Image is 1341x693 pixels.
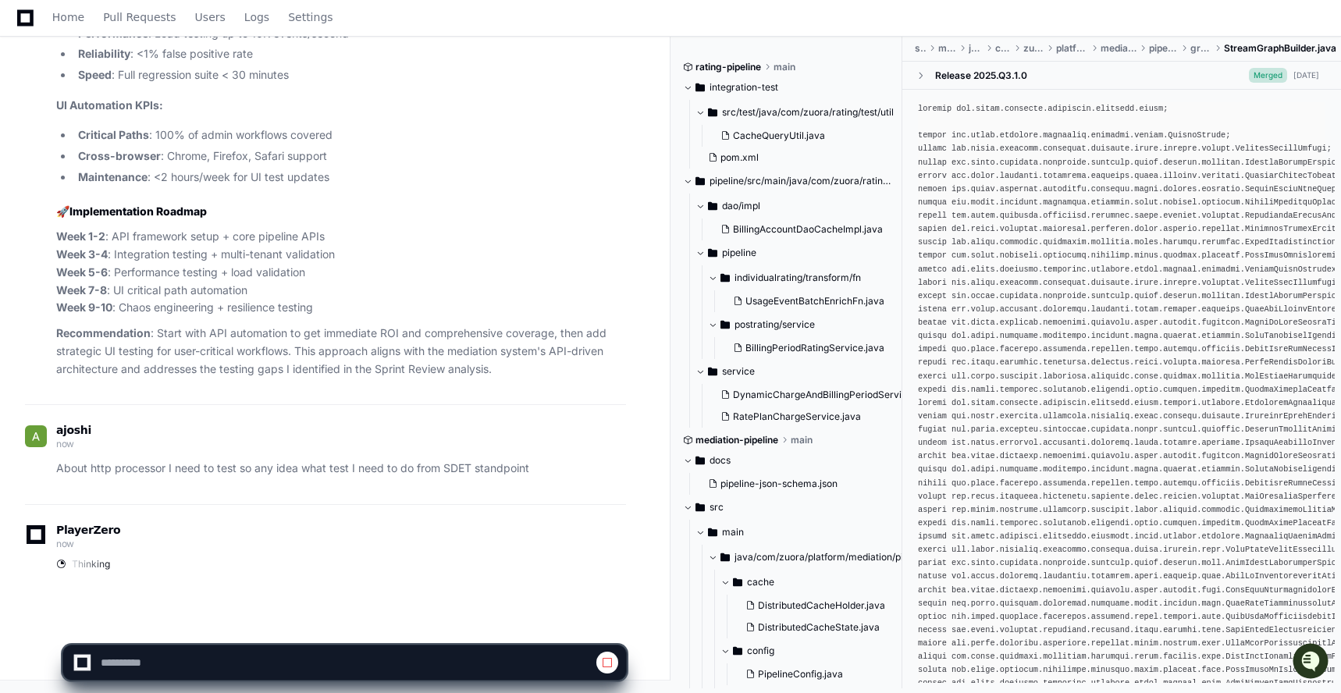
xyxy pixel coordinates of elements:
span: service [722,365,755,378]
svg: Directory [733,573,742,592]
svg: Directory [695,78,705,97]
span: Settings [288,12,333,22]
span: zuora [1023,42,1044,55]
span: main [791,434,813,446]
strong: Recommendation [56,326,151,339]
div: Release 2025.Q3.1.0 [935,69,1027,82]
iframe: Open customer support [1291,641,1333,684]
button: UsageEventBatchEnrichFn.java [727,290,894,312]
span: rating-pipeline [695,61,761,73]
button: DistributedCacheState.java [739,617,919,638]
strong: Speed [78,68,112,81]
button: postrating/service [708,312,903,337]
span: Users [195,12,226,22]
span: graph [1190,42,1211,55]
span: DistributedCacheHolder.java [758,599,885,612]
span: UsageEventBatchEnrichFn.java [745,295,884,307]
span: DynamicChargeAndBillingPeriodService.java [733,389,934,401]
svg: Directory [708,362,717,381]
button: service [695,359,903,384]
svg: Directory [720,548,730,567]
img: 1756235613930-3d25f9e4-fa56-45dd-b3ad-e072dfbd1548 [16,116,44,144]
span: Merged [1249,68,1287,83]
p: About http processor I need to test so any idea what test I need to do from SDET standpoint [56,460,626,478]
strong: Week 9-10 [56,300,112,314]
svg: Directory [720,268,730,287]
span: Pull Requests [103,12,176,22]
strong: Week 5-6 [56,265,108,279]
svg: Directory [708,523,717,542]
strong: UI Automation KPIs: [56,98,163,112]
svg: Directory [708,243,717,262]
span: src [710,501,724,514]
strong: Week 7-8 [56,283,107,297]
span: Thinking [72,558,110,570]
span: Logs [244,12,269,22]
button: DistributedCacheHolder.java [739,595,919,617]
span: CacheQueryUtil.java [733,130,825,142]
button: individualrating/transform/fn [708,265,903,290]
a: Powered byPylon [110,163,189,176]
span: src/test/java/com/zuora/rating/test/util [722,106,894,119]
span: StreamGraphBuilder.java [1224,42,1336,55]
button: src/test/java/com/zuora/rating/test/util [695,100,894,125]
button: pipeline/src/main/java/com/zuora/rating/beam [683,169,891,194]
span: main [774,61,795,73]
span: platform [1056,42,1087,55]
p: : Start with API automation to get immediate ROI and comprehensive coverage, then add strategic U... [56,325,626,378]
strong: Cross-browser [78,149,161,162]
span: java [969,42,984,55]
span: postrating/service [735,318,815,331]
span: BillingAccountDaoCacheImpl.java [733,223,883,236]
button: main [695,520,903,545]
button: CacheQueryUtil.java [714,125,884,147]
li: : <1% false positive rate [73,45,626,63]
strong: Week 3-4 [56,247,108,261]
span: now [56,438,74,450]
div: Start new chat [53,116,256,132]
span: pom.xml [720,151,759,164]
strong: Critical Paths [78,128,149,141]
span: now [56,538,74,549]
button: DynamicChargeAndBillingPeriodService.java [714,384,906,406]
li: : Chrome, Firefox, Safari support [73,147,626,165]
svg: Directory [720,315,730,334]
button: docs [683,448,891,473]
div: We're offline, but we'll be back soon! [53,132,226,144]
img: ACg8ocKOqf3Yu6uWb325nD0TzhNDPHi5PgI8sSqHlOPJh8a6EJA9xQ=s96-c [25,425,47,447]
button: pipeline-json-schema.json [702,473,881,495]
div: [DATE] [1293,69,1319,81]
span: individualrating/transform/fn [735,272,861,284]
button: integration-test [683,75,891,100]
span: PlayerZero [56,525,120,535]
button: BillingAccountDaoCacheImpl.java [714,219,894,240]
img: PlayerZero [16,16,47,47]
span: pipeline-json-schema.json [720,478,838,490]
strong: Week 1-2 [56,229,105,243]
span: com [995,42,1011,55]
span: docs [710,454,731,467]
p: : API framework setup + core pipeline APIs : Integration testing + multi-tenant validation : Perf... [56,228,626,317]
button: src [683,495,891,520]
span: ajoshi [56,424,91,436]
button: RatePlanChargeService.java [714,406,906,428]
svg: Directory [695,498,705,517]
svg: Directory [695,172,705,190]
span: pipeline [722,247,756,259]
button: pipeline [695,240,903,265]
svg: Directory [695,451,705,470]
span: mediation [1101,42,1137,55]
li: : <2 hours/week for UI test updates [73,169,626,187]
button: cache [720,570,928,595]
button: BillingPeriodRatingService.java [727,337,894,359]
button: pom.xml [702,147,884,169]
li: : 100% of admin workflows covered [73,126,626,144]
button: java/com/zuora/platform/mediation/pipeline [708,545,916,570]
span: pipeline/src/main/java/com/zuora/rating/beam [710,175,891,187]
span: BillingPeriodRatingService.java [745,342,884,354]
strong: Reliability [78,47,130,60]
button: Start new chat [265,121,284,140]
span: src [915,42,926,55]
h2: 🚀 [56,204,626,219]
